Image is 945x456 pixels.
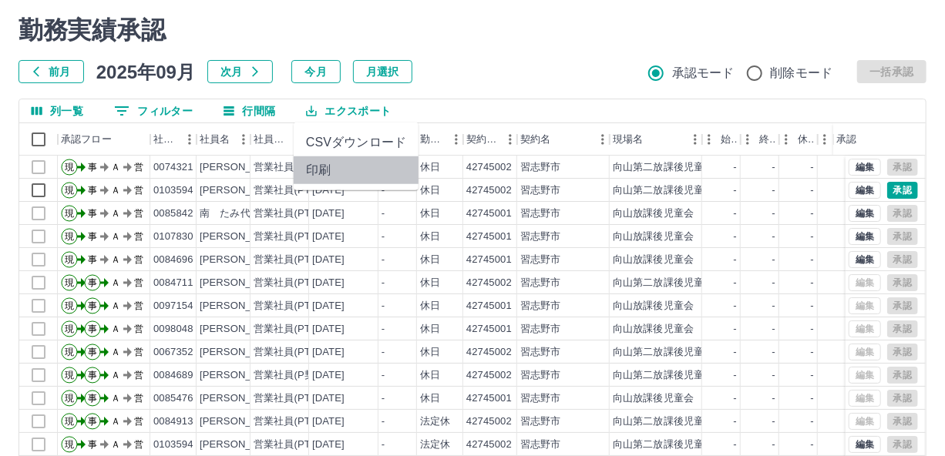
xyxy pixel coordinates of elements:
div: 0084913 [153,414,193,429]
div: - [734,368,737,383]
div: 契約コード [463,123,517,156]
text: Ａ [111,254,120,265]
div: - [811,253,814,267]
div: 42745001 [466,253,512,267]
div: - [811,345,814,360]
div: 0085842 [153,206,193,221]
div: - [734,276,737,290]
div: 休日 [420,299,440,313]
text: 営 [134,277,143,288]
div: 0084689 [153,368,193,383]
div: 休日 [420,253,440,267]
div: [PERSON_NAME] [200,160,284,175]
div: - [382,368,385,383]
div: [DATE] [312,414,345,429]
div: 休日 [420,183,440,198]
button: 承認 [887,182,918,199]
button: メニュー [499,128,522,151]
button: フィルター表示 [102,99,205,122]
text: 事 [88,231,97,242]
div: 習志野市 [520,414,561,429]
div: 42745002 [466,183,512,198]
text: 現 [65,370,74,381]
div: [PERSON_NAME] [200,253,284,267]
button: メニュー [591,128,614,151]
div: 0067352 [153,345,193,360]
div: 向山放課後児童会 [613,391,694,406]
div: 営業社員(PT契約) [254,230,335,244]
div: 向山第二放課後児童会 [613,438,715,452]
text: 事 [88,416,97,427]
div: - [734,253,737,267]
div: 契約名 [517,123,610,156]
text: Ａ [111,416,120,427]
li: 印刷 [294,156,419,184]
li: CSVダウンロード [294,129,419,156]
text: 事 [88,347,97,357]
div: - [382,391,385,406]
div: [PERSON_NAME] [200,230,284,244]
div: 社員番号 [153,123,178,156]
div: [DATE] [312,391,345,406]
div: [PERSON_NAME] [200,391,284,406]
text: 営 [134,162,143,173]
div: [DATE] [312,276,345,290]
text: Ａ [111,439,120,450]
div: 法定休 [420,438,450,452]
div: - [811,160,814,175]
text: 営 [134,231,143,242]
div: 42745001 [466,299,512,313]
div: 向山第二放課後児童会 [613,368,715,383]
button: 編集 [849,205,881,222]
div: 契約コード [466,123,499,156]
text: 現 [65,393,74,404]
div: 休日 [420,230,440,244]
text: 事 [88,162,97,173]
div: - [382,345,385,360]
div: 向山第二放課後児童会 [613,414,715,429]
div: 勤務区分 [417,123,463,156]
div: 向山第二放課後児童会 [613,276,715,290]
button: 編集 [849,159,881,176]
div: - [734,206,737,221]
div: [DATE] [312,368,345,383]
div: 営業社員(P契約) [254,160,328,175]
span: 承認モード [672,64,735,82]
div: 休日 [420,206,440,221]
span: 削除モード [771,64,833,82]
div: [DATE] [312,322,345,337]
div: 42745001 [466,206,512,221]
text: Ａ [111,162,120,173]
div: - [734,414,737,429]
div: 営業社員(PT契約) [254,299,335,313]
ul: エクスポート [294,122,419,190]
button: 編集 [849,182,881,199]
div: 習志野市 [520,391,561,406]
div: 営業社員(PT契約) [254,345,335,360]
div: - [772,391,775,406]
div: [DATE] [312,345,345,360]
div: - [772,414,775,429]
div: 社員区分 [251,123,309,156]
div: 勤務区分 [420,123,445,156]
div: 休日 [420,276,440,290]
div: - [772,345,775,360]
div: 営業社員(PT契約) [254,276,335,290]
div: 0084696 [153,253,193,267]
div: 0103594 [153,183,193,198]
div: 休日 [420,391,440,406]
div: 休日 [420,368,440,383]
div: [DATE] [312,206,345,221]
div: 南 たみ代 [200,206,251,221]
button: メニュー [684,128,707,151]
div: 習志野市 [520,230,561,244]
div: - [382,438,385,452]
div: [DATE] [312,299,345,313]
div: [PERSON_NAME] [200,299,284,313]
div: - [811,438,814,452]
text: 事 [88,277,97,288]
div: [PERSON_NAME] [200,183,284,198]
div: [PERSON_NAME] [200,368,284,383]
div: 向山第二放課後児童会 [613,160,715,175]
div: 0098048 [153,322,193,337]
